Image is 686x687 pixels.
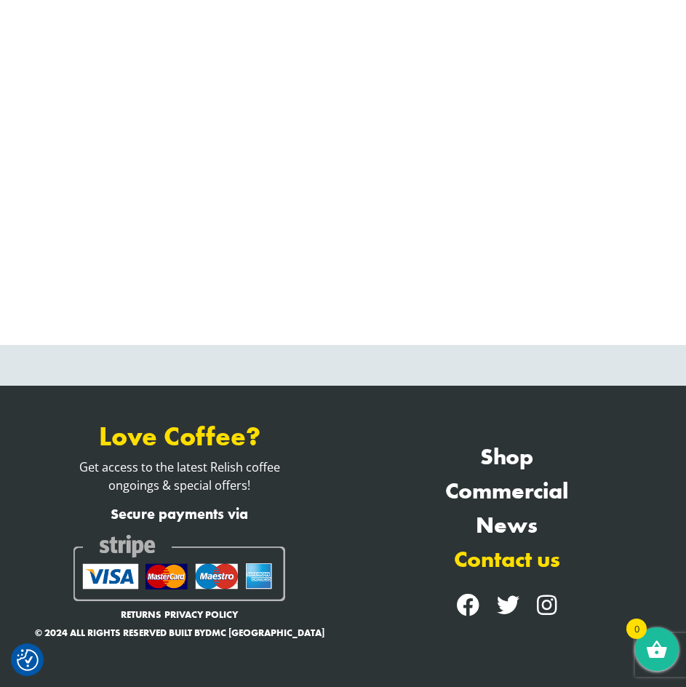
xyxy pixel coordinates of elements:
[354,440,660,474] a: Shop
[354,542,660,576] a: Contact us
[27,421,332,453] h3: Love Coffee?
[354,508,660,542] a: News
[17,649,39,671] img: Revisit consent button
[121,608,161,622] a: Returns
[27,506,332,523] h4: Secure payments via
[354,474,660,508] a: Commercial
[205,627,324,639] a: dmc [GEOGRAPHIC_DATA]
[27,626,332,640] p: © 2024 All rights reserved built by
[71,529,289,605] img: Secure payment methods with Stripe
[164,608,238,622] a: Privacy Policy
[27,458,332,494] p: Get access to the latest Relish coffee ongoings & special offers!
[626,619,647,639] span: 0
[17,649,39,671] button: Consent Preferences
